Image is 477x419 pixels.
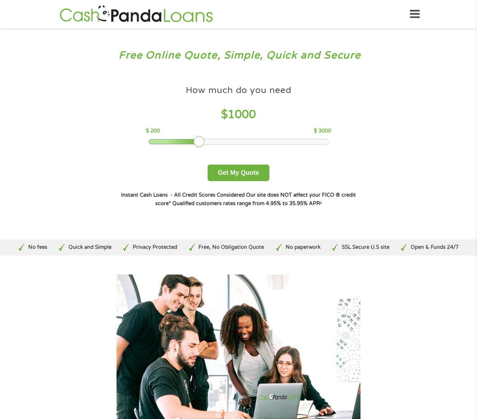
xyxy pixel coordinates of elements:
[121,192,245,198] strong: Instant Cash Loans - All Credit Scores Considered
[186,85,292,96] h4: How much do you need
[198,244,264,251] p: Free, No Obligation Quote
[28,244,47,251] p: No fees
[146,107,331,122] h4: $
[20,49,457,62] h3: Free Online Quote, Simple, Quick and Secure
[228,108,256,121] span: 1000
[68,244,112,251] p: Quick and Simple
[133,244,177,251] p: Privacy Protected
[146,127,160,135] p: $ 200
[172,201,322,207] strong: Qualified customers rates range from 4.95% to 35.95% APR¹
[411,244,459,251] p: Open & Funds 24/7
[58,4,215,24] img: GetLoanNow Logo
[342,244,389,251] p: SSL Secure U.S site
[208,165,269,181] button: Get My Quote
[286,244,321,251] p: No paperwork
[314,127,331,135] p: $ 3000
[155,192,356,207] strong: Our site does NOT affect your FICO ® credit score*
